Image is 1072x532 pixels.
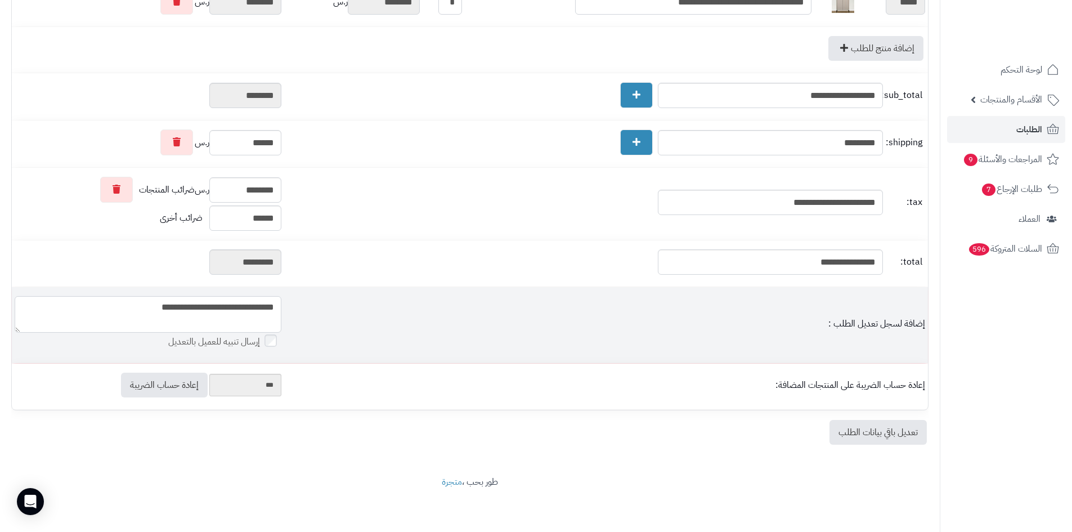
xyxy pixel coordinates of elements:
[139,184,195,196] span: ضرائب المنتجات
[168,336,281,348] label: إرسال تنبيه للعميل بالتعديل
[264,334,277,347] input: إرسال تنبيه للعميل بالتعديل
[947,56,1065,83] a: لوحة التحكم
[963,151,1042,167] span: المراجعات والأسئلة
[947,116,1065,143] a: الطلبات
[886,256,922,269] span: total:
[1001,62,1042,78] span: لوحة التحكم
[121,373,208,397] a: إعادة حساب الضريبة
[980,92,1042,108] span: الأقسام والمنتجات
[287,318,925,330] div: إضافة لسجل تعديل الطلب :
[947,176,1065,203] a: طلبات الإرجاع7
[160,211,203,225] span: ضرائب أخرى
[982,184,995,196] span: 7
[886,196,922,209] span: tax:
[947,205,1065,233] a: العملاء
[995,26,1061,50] img: logo-2.png
[829,420,927,445] a: تعديل باقي بيانات الطلب
[1016,122,1042,137] span: الطلبات
[947,146,1065,173] a: المراجعات والأسئلة9
[886,89,922,102] span: sub_total:
[287,379,925,392] div: إعادة حساب الضريبة على المنتجات المضافة:
[828,36,923,61] a: إضافة منتج للطلب
[442,475,462,489] a: متجرة
[969,243,990,256] span: 596
[981,181,1042,197] span: طلبات الإرجاع
[17,488,44,515] div: Open Intercom Messenger
[1019,211,1040,227] span: العملاء
[947,235,1065,262] a: السلات المتروكة596
[886,136,922,149] span: shipping:
[964,154,977,166] span: 9
[15,129,281,155] div: ر.س
[15,177,281,203] div: ر.س
[968,241,1042,257] span: السلات المتروكة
